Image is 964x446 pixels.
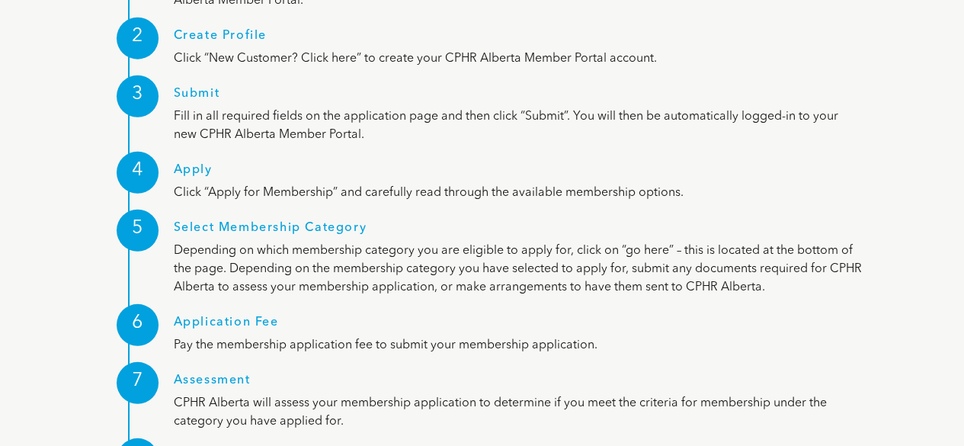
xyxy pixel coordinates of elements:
h1: Apply [174,163,863,184]
p: CPHR Alberta will assess your membership application to determine if you meet the criteria for me... [174,394,863,431]
div: 7 [117,362,159,404]
p: Click “New Customer? Click here” to create your CPHR Alberta Member Portal account. [174,50,863,68]
div: 5 [117,210,159,252]
p: Click “Apply for Membership” and carefully read through the available membership options. [174,184,863,202]
h1: Application Fee [174,316,863,336]
p: Depending on which membership category you are eligible to apply for, click on “go here” – this i... [174,242,863,297]
h1: Assessment [174,374,863,394]
h1: Create Profile [174,29,863,50]
div: 2 [117,18,159,59]
h1: Select Membership Category [174,221,863,242]
div: 4 [117,152,159,194]
h1: Submit [174,87,863,107]
p: Fill in all required fields on the application page and then click “Submit”. You will then be aut... [174,107,863,144]
div: 6 [117,304,159,346]
p: Pay the membership application fee to submit your membership application. [174,336,863,355]
div: 3 [117,75,159,117]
